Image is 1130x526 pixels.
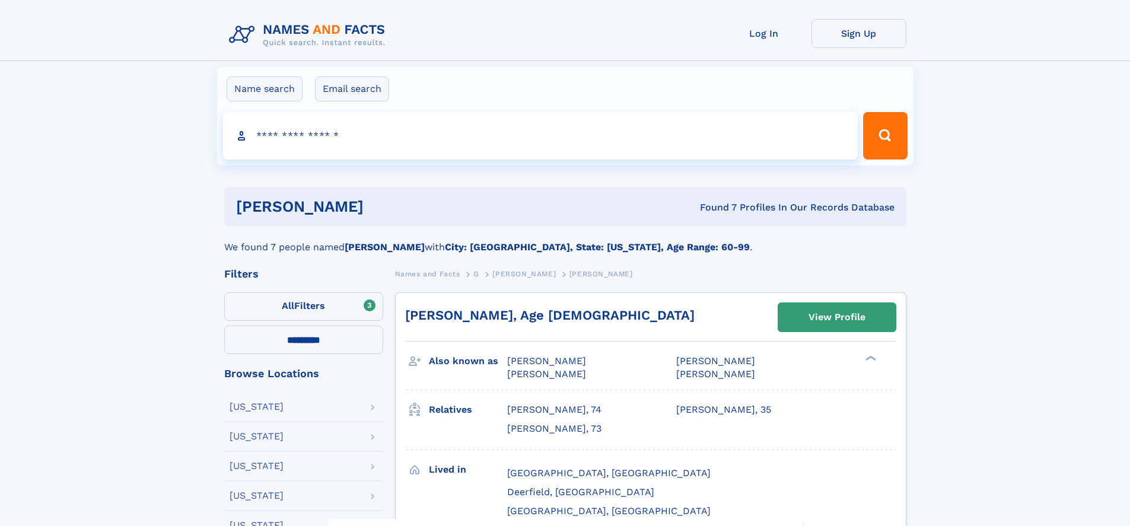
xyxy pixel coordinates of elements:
a: [PERSON_NAME], 73 [507,422,601,435]
a: Log In [717,19,811,48]
b: [PERSON_NAME] [345,241,425,253]
h1: [PERSON_NAME] [236,199,532,214]
a: G [473,266,479,281]
a: [PERSON_NAME] [492,266,556,281]
span: [PERSON_NAME] [676,355,755,366]
div: Filters [224,269,383,279]
h3: Lived in [429,460,507,480]
span: [PERSON_NAME] [569,270,633,278]
label: Filters [224,292,383,321]
a: [PERSON_NAME], Age [DEMOGRAPHIC_DATA] [405,308,695,323]
span: [PERSON_NAME] [507,355,586,366]
label: Email search [315,76,389,101]
h3: Also known as [429,351,507,371]
input: search input [223,112,858,160]
div: [US_STATE] [230,432,284,441]
a: View Profile [778,303,896,331]
a: Sign Up [811,19,906,48]
span: [GEOGRAPHIC_DATA], [GEOGRAPHIC_DATA] [507,467,711,479]
span: Deerfield, [GEOGRAPHIC_DATA] [507,486,654,498]
div: ❯ [862,355,877,362]
span: All [282,300,294,311]
div: Browse Locations [224,368,383,379]
a: [PERSON_NAME], 35 [676,403,771,416]
img: Logo Names and Facts [224,19,395,51]
a: Names and Facts [395,266,460,281]
div: Found 7 Profiles In Our Records Database [531,201,895,214]
label: Name search [227,76,303,101]
button: Search Button [863,112,907,160]
div: [US_STATE] [230,491,284,501]
span: G [473,270,479,278]
div: [US_STATE] [230,402,284,412]
h3: Relatives [429,400,507,420]
b: City: [GEOGRAPHIC_DATA], State: [US_STATE], Age Range: 60-99 [445,241,750,253]
div: [US_STATE] [230,461,284,471]
div: We found 7 people named with . [224,226,906,254]
span: [PERSON_NAME] [676,368,755,380]
a: [PERSON_NAME], 74 [507,403,601,416]
div: View Profile [808,304,865,331]
span: [PERSON_NAME] [507,368,586,380]
span: [GEOGRAPHIC_DATA], [GEOGRAPHIC_DATA] [507,505,711,517]
span: [PERSON_NAME] [492,270,556,278]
